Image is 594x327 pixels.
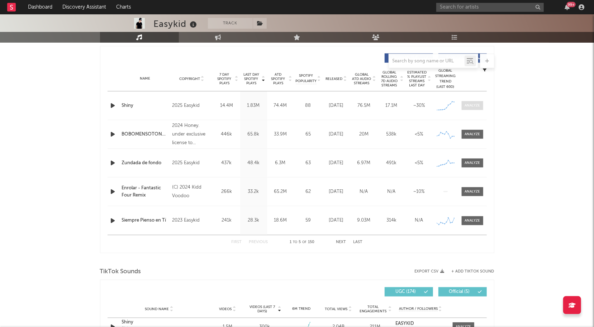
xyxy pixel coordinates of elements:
a: BOBOMENSOTONTO [122,131,169,138]
span: Videos (last 7 days) [248,305,277,313]
div: 65.2M [269,188,292,195]
div: 266k [215,188,238,195]
div: 9.03M [352,217,376,224]
button: UGC(174) [385,287,433,297]
button: + Add TikTok Sound [452,270,494,274]
span: Copyright [179,77,200,81]
div: 6.97M [352,160,376,167]
span: Last Day Spotify Plays [242,72,261,85]
div: 1.83M [242,102,265,109]
a: Siempre Pienso en Tí [122,217,169,224]
div: [DATE] [324,102,348,109]
div: 62 [296,188,321,195]
div: 17.1M [380,102,404,109]
div: Global Streaming Trend (Last 60D) [435,68,456,90]
span: Global Rolling 7D Audio Streams [380,70,399,87]
input: Search for artists [436,3,544,12]
div: <5% [407,160,431,167]
div: 88 [296,102,321,109]
span: Spotify Popularity [295,73,317,84]
a: Shiny [122,319,197,326]
span: Total Engagements [358,305,388,313]
button: Official(5) [438,287,487,297]
strong: EASYKID [395,321,414,326]
span: Videos [219,307,232,311]
div: 6M Trend [285,306,318,312]
span: Released [326,77,343,81]
span: Global ATD Audio Streams [352,72,372,85]
div: 2024 Honey. under exclusive license to Worldwide Records [172,122,211,147]
input: Search by song name or URL [389,58,465,64]
span: Official ( 5 ) [443,290,476,294]
span: 7 Day Spotify Plays [215,72,234,85]
div: 63 [296,160,321,167]
div: ~ 10 % [407,188,431,195]
div: 28.3k [242,217,265,224]
div: Easykid [154,18,199,30]
div: 241k [215,217,238,224]
button: Track [208,18,253,29]
div: N/A [352,188,376,195]
div: 491k [380,160,404,167]
div: 2025 Easykid [172,159,211,167]
div: 99 + [567,2,576,7]
div: Name [122,76,169,81]
span: ATD Spotify Plays [269,72,288,85]
span: to [293,241,297,244]
div: 538k [380,131,404,138]
div: 18.6M [269,217,292,224]
div: N/A [380,188,404,195]
div: ~ 30 % [407,102,431,109]
div: 14.4M [215,102,238,109]
button: + Add TikTok Sound [445,270,494,274]
div: [DATE] [324,160,348,167]
div: <5% [407,131,431,138]
button: Next [336,240,346,244]
span: TikTok Sounds [100,267,141,276]
div: 314k [380,217,404,224]
div: 446k [215,131,238,138]
div: 1 5 150 [282,238,322,247]
div: 2025 Easykid [172,101,211,110]
button: Originals(54) [385,53,433,63]
div: 74.4M [269,102,292,109]
span: of [302,241,306,244]
div: 65.8k [242,131,265,138]
a: Enrolar - Fantastic Four Remix [122,185,169,199]
div: N/A [407,217,431,224]
div: 20M [352,131,376,138]
div: 437k [215,160,238,167]
button: Export CSV [415,269,445,274]
div: [DATE] [324,217,348,224]
div: 33.9M [269,131,292,138]
div: 33.2k [242,188,265,195]
span: Estimated % Playlist Streams Last Day [407,70,427,87]
a: Zundada de fondo [122,160,169,167]
button: Previous [249,240,268,244]
div: 2023 Easykid [172,216,211,225]
span: Sound Name [145,307,169,311]
div: 6.3M [269,160,292,167]
div: [DATE] [324,131,348,138]
button: First [232,240,242,244]
div: 65 [296,131,321,138]
div: 59 [296,217,321,224]
div: (C) 2024 Kidd Voodoo [172,183,211,200]
div: 48.4k [242,160,265,167]
button: Last [353,240,363,244]
a: EASYKID [395,321,445,326]
button: 99+ [565,4,570,10]
div: 76.5M [352,102,376,109]
div: [DATE] [324,188,348,195]
span: UGC ( 174 ) [389,290,422,294]
span: Total Views [325,307,347,311]
button: Features(96) [438,53,487,63]
span: Author / Followers [399,307,438,311]
a: Shiny [122,102,169,109]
